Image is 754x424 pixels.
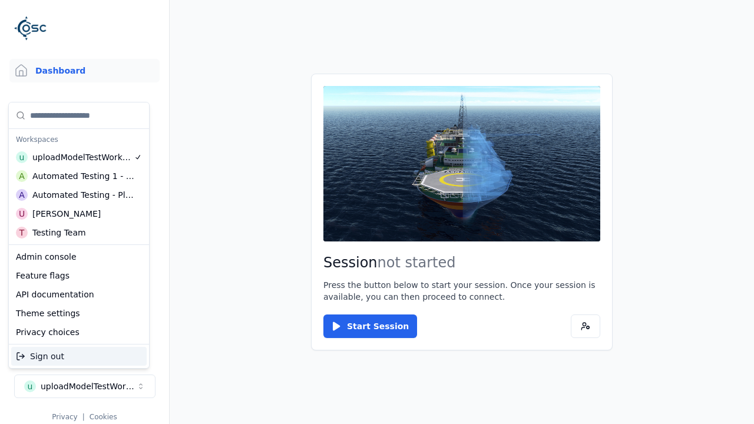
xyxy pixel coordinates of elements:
div: API documentation [11,285,147,304]
div: A [16,189,28,201]
div: Theme settings [11,304,147,323]
div: u [16,151,28,163]
div: Suggestions [9,245,149,344]
div: A [16,170,28,182]
div: Testing Team [32,227,86,238]
div: Sign out [11,347,147,366]
div: Admin console [11,247,147,266]
div: Suggestions [9,344,149,368]
div: uploadModelTestWorkspace [32,151,134,163]
div: Workspaces [11,131,147,148]
div: Feature flags [11,266,147,285]
div: Automated Testing 1 - Playwright [32,170,135,182]
div: [PERSON_NAME] [32,208,101,220]
div: Privacy choices [11,323,147,342]
div: T [16,227,28,238]
div: Automated Testing - Playwright [32,189,134,201]
div: Suggestions [9,102,149,244]
div: U [16,208,28,220]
